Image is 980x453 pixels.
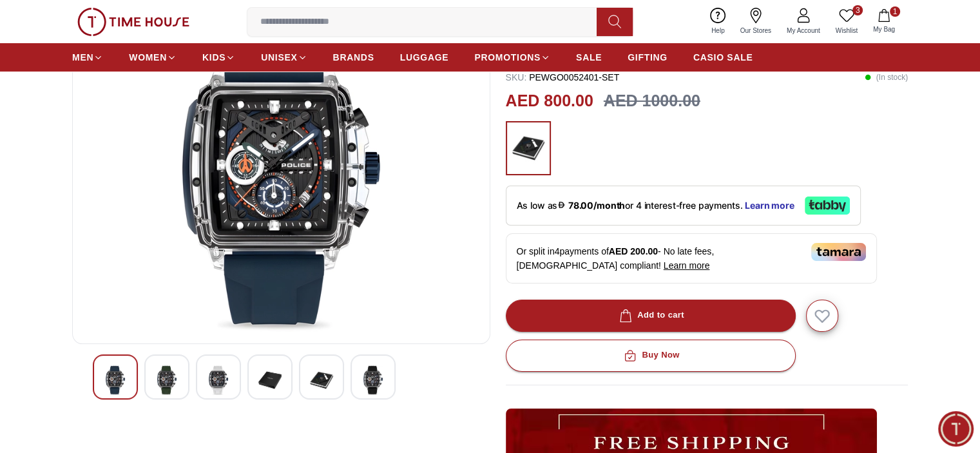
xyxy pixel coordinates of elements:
[604,89,700,113] h3: AED 1000.00
[782,26,825,35] span: My Account
[512,128,544,169] img: ...
[52,328,78,338] span: Home
[310,365,333,395] img: POLICE Men's Chronograph Black Dial Watch - PEWGO0052401-SET
[261,51,297,64] span: UNISEX
[333,51,374,64] span: BRANDS
[258,365,282,395] img: POLICE Men's Chronograph Black Dial Watch - PEWGO0052401-SET
[621,348,679,363] div: Buy Now
[333,46,374,69] a: BRANDS
[865,6,903,37] button: 1My Bag
[628,46,668,69] a: GIFTING
[664,260,710,271] span: Learn more
[828,5,865,38] a: 3Wishlist
[16,111,242,160] div: Timehousecompany
[77,8,189,36] img: ...
[72,46,103,69] a: MEN
[609,246,658,256] span: AED 200.00
[129,51,167,64] span: WOMEN
[17,17,43,43] img: Company logo
[474,51,541,64] span: PROMOTIONS
[693,51,753,64] span: CASIO SALE
[506,233,877,284] div: Or split in 4 payments of - No late fees, [DEMOGRAPHIC_DATA] compliant!
[128,300,253,343] div: Conversation
[852,5,863,15] span: 3
[868,24,900,34] span: My Bag
[811,243,866,261] img: Tamara
[693,46,753,69] a: CASIO SALE
[129,46,177,69] a: WOMEN
[202,51,226,64] span: KIDS
[207,365,230,395] img: POLICE Men's Chronograph Black Dial Watch - PEWGO0052401-SET
[706,26,730,35] span: Help
[576,51,602,64] span: SALE
[400,51,449,64] span: LUGGAGE
[865,71,908,84] p: ( In stock )
[506,72,527,82] span: SKU :
[16,166,242,193] div: Find your dream watch—experts ready to assist!
[261,46,307,69] a: UNISEX
[361,365,385,395] img: POLICE Men's Chronograph Black Dial Watch - PEWGO0052401-SET
[733,5,779,38] a: Our Stores
[474,46,550,69] a: PROMOTIONS
[60,227,219,244] span: Chat with us now
[735,26,776,35] span: Our Stores
[831,26,863,35] span: Wishlist
[202,46,235,69] a: KIDS
[5,300,125,343] div: Home
[704,5,733,38] a: Help
[506,71,620,84] p: PEWGO0052401-SET
[617,308,684,323] div: Add to cart
[506,300,796,332] button: Add to cart
[83,24,479,333] img: POLICE Men's Chronograph Black Dial Watch - PEWGO0052401-SET
[628,51,668,64] span: GIFTING
[104,365,127,395] img: POLICE Men's Chronograph Black Dial Watch - PEWGO0052401-SET
[506,340,796,372] button: Buy Now
[938,411,974,447] div: Chat Widget
[16,209,242,261] div: Chat with us now
[72,51,93,64] span: MEN
[400,46,449,69] a: LUGGAGE
[890,6,900,17] span: 1
[155,365,178,395] img: POLICE Men's Chronograph Black Dial Watch - PEWGO0052401-SET
[160,328,220,338] span: Conversation
[506,89,593,113] h2: AED 800.00
[576,46,602,69] a: SALE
